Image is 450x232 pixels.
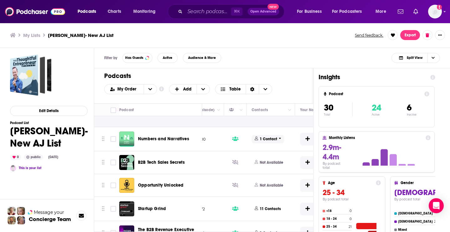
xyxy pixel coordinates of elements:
[268,4,279,10] span: New
[329,136,423,140] h4: Monthly Listens
[104,84,157,94] h2: Choose List sort
[400,30,420,40] button: Export
[117,87,139,91] span: My Order
[174,4,290,19] div: Search podcasts, credits, & more...
[138,206,166,212] a: Startup Grind
[29,216,71,222] h3: Concierge Team
[24,154,43,160] div: public
[23,32,40,38] a: My Lists
[215,84,272,94] button: Choose View
[215,106,222,114] button: Column Actions
[129,7,164,17] button: open menu
[252,178,288,193] button: Not Available
[10,165,16,171] img: Ailie Birchfield
[435,30,445,40] button: Show More Button
[329,92,422,96] h4: Podcast
[110,206,116,212] span: Toggle select row
[248,8,279,15] button: Open AdvancedNew
[138,136,189,142] span: Numbers and Narratives
[250,10,276,13] span: Open Advanced
[138,159,185,166] a: B2B Tech Sales Secrets
[286,106,294,114] button: Column Actions
[428,5,442,18] img: User Profile
[101,204,105,214] button: Move
[108,7,121,16] span: Charts
[349,225,352,229] h4: 21
[371,7,394,17] button: open menu
[238,106,245,114] button: Column Actions
[323,162,349,170] h4: By podcast total
[101,181,105,190] button: Move
[353,33,385,38] button: Send feedback.
[133,7,156,16] span: Monitoring
[323,197,381,201] h4: By podcast total
[350,209,352,213] h4: 0
[428,5,442,18] span: Logged in as abirchfield
[332,7,362,16] span: For Podcasters
[19,166,41,170] a: This is your list
[5,6,65,18] img: Podchaser - Follow, Share and Rate Podcasts
[8,207,16,215] img: Sydney Profile
[407,113,417,116] p: Inactive
[398,212,435,215] h4: [DEMOGRAPHIC_DATA]
[144,85,157,94] button: open menu
[229,87,241,91] span: Table
[101,135,105,144] button: Move
[10,125,88,149] h1: [PERSON_NAME]- New AJ List
[119,201,134,216] img: Startup Grind
[328,181,373,185] h4: Age
[10,154,21,160] div: 0
[119,155,134,170] img: B2B Tech Sales Secrets
[125,56,143,59] span: Has Guests
[8,216,16,224] img: Jon Profile
[104,56,117,60] h3: Filter by
[78,7,96,16] span: Podcasts
[110,183,116,188] span: Toggle select row
[122,53,152,63] button: Has Guests
[110,160,116,165] span: Toggle select row
[434,219,438,224] h4: 23
[260,206,281,212] p: 11 Contacts
[372,102,381,113] span: 24
[350,217,352,221] h4: 0
[328,7,371,17] button: open menu
[326,217,348,221] h4: 18 - 24
[105,87,144,91] button: open menu
[104,72,298,80] h1: Podcasts
[138,206,166,211] span: Startup Grind
[10,121,88,125] h3: Podcast List
[10,54,51,96] a: RJ Young- New AJ List
[407,56,422,59] span: Split View
[429,198,444,213] div: Open Intercom Messenger
[428,5,442,18] button: Show profile menu
[119,178,134,193] a: Opportunity Unlocked
[163,56,172,59] span: Active
[183,53,221,63] button: Audience & More
[398,228,435,232] h4: Mixed
[391,53,440,63] button: Choose View
[398,220,433,224] h4: [DEMOGRAPHIC_DATA]
[73,7,104,17] button: open menu
[138,183,183,188] span: Opportunity Unlocked
[119,131,134,147] a: Numbers and Narratives
[138,160,185,165] span: B2B Tech Sales Secrets
[48,32,114,38] h3: [PERSON_NAME]- New AJ List
[395,6,406,17] a: Show notifications dropdown
[159,86,164,92] a: Show additional information
[10,106,88,116] button: Edit Details
[46,155,61,160] div: [DATE]
[17,207,25,215] img: Jules Profile
[324,102,333,113] span: 30
[437,5,442,10] svg: Add a profile image
[17,216,25,224] img: Barbara Profile
[119,106,134,114] div: Podcast
[323,188,381,197] h3: 25 - 34
[169,84,210,94] button: + Add
[183,87,192,91] span: Add
[411,6,421,17] a: Show notifications dropdown
[297,7,322,16] span: For Business
[138,136,189,142] a: Numbers and Narratives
